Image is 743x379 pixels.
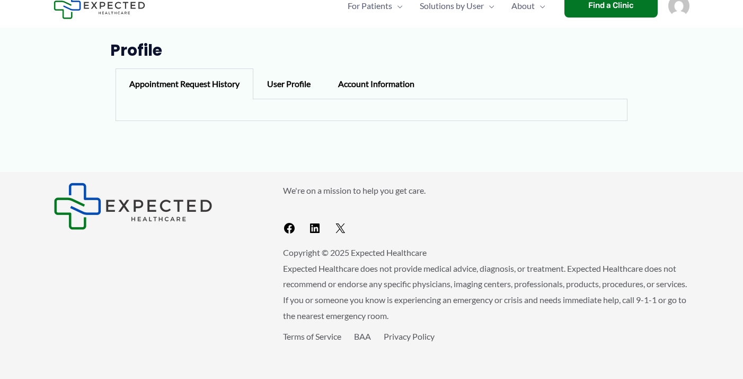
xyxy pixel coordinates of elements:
aside: Footer Widget 3 [283,329,689,368]
span: Expected Healthcare does not provide medical advice, diagnosis, or treatment. Expected Healthcare... [283,263,687,321]
h1: Profile [110,41,633,60]
a: BAA [354,331,371,341]
p: We're on a mission to help you get care. [283,183,689,199]
div: Account Information [324,68,428,99]
div: Appointment Request History [116,68,253,99]
aside: Footer Widget 2 [283,183,689,239]
img: Expected Healthcare Logo - side, dark font, small [54,183,213,230]
a: Terms of Service [283,331,341,341]
a: Privacy Policy [384,331,435,341]
aside: Footer Widget 1 [54,183,256,230]
span: Copyright © 2025 Expected Healthcare [283,247,427,257]
div: User Profile [253,68,324,99]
